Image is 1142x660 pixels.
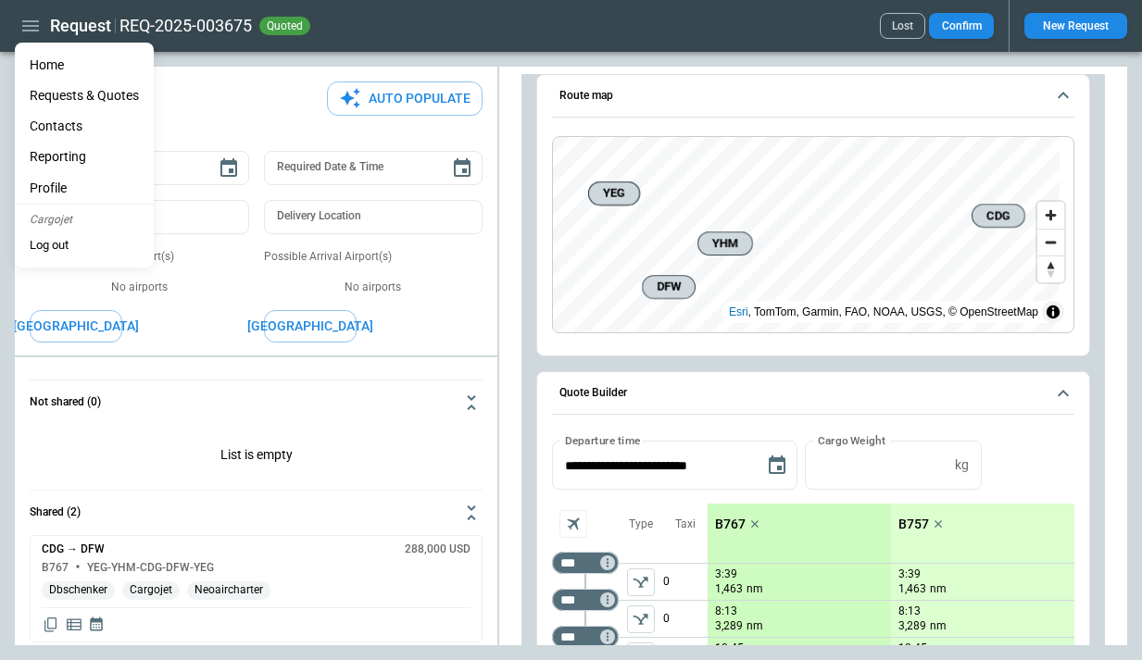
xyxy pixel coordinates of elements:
[15,232,83,260] button: Log out
[15,50,154,81] a: Home
[15,173,154,204] a: Profile
[15,205,154,232] p: Cargojet
[15,142,154,172] a: Reporting
[15,111,154,142] a: Contacts
[15,81,154,111] a: Requests & Quotes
